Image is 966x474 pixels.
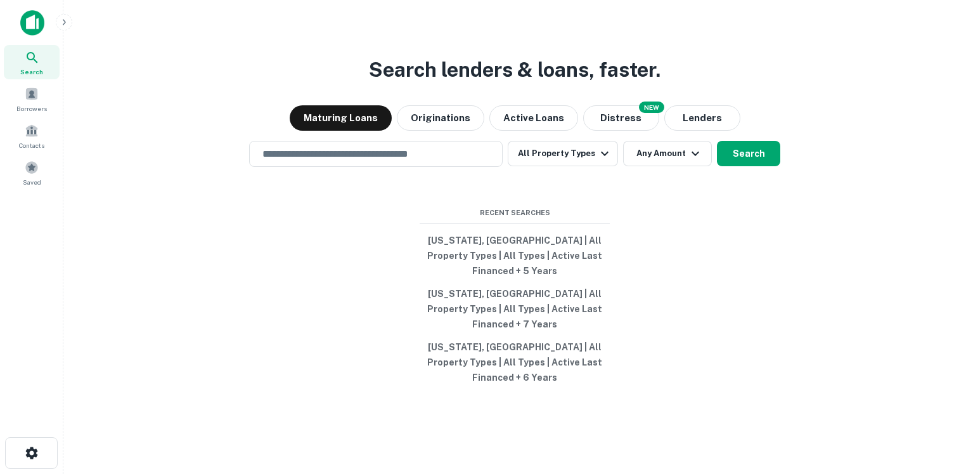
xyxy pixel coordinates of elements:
button: Active Loans [489,105,578,131]
a: Contacts [4,119,60,153]
span: Search [20,67,43,77]
img: capitalize-icon.png [20,10,44,36]
button: All Property Types [508,141,618,166]
button: Originations [397,105,484,131]
div: NEW [639,102,664,113]
a: Search [4,45,60,79]
button: Search [717,141,780,166]
button: Search distressed loans with lien and other non-mortgage details. [583,105,659,131]
a: Borrowers [4,82,60,116]
span: Saved [23,177,41,187]
button: Maturing Loans [290,105,392,131]
span: Borrowers [16,103,47,114]
button: [US_STATE], [GEOGRAPHIC_DATA] | All Property Types | All Types | Active Last Financed + 5 Years [420,229,610,282]
span: Recent Searches [420,207,610,218]
button: [US_STATE], [GEOGRAPHIC_DATA] | All Property Types | All Types | Active Last Financed + 7 Years [420,282,610,336]
h3: Search lenders & loans, faster. [369,55,660,85]
button: Any Amount [623,141,712,166]
button: Lenders [664,105,740,131]
span: Contacts [19,140,44,150]
a: Saved [4,155,60,190]
button: [US_STATE], [GEOGRAPHIC_DATA] | All Property Types | All Types | Active Last Financed + 6 Years [420,336,610,389]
